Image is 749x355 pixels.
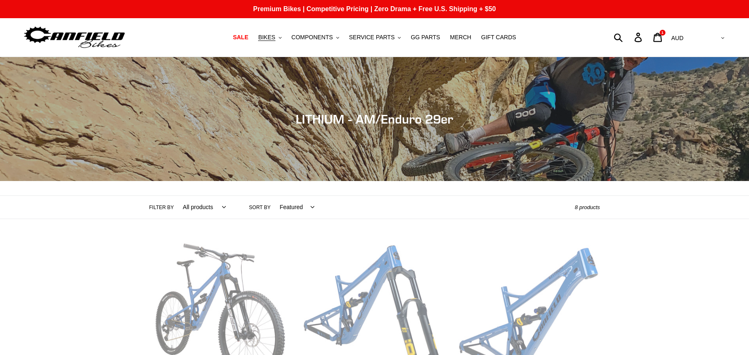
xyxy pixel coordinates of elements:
button: BIKES [254,32,285,43]
label: Sort by [249,204,270,211]
button: COMPONENTS [287,32,343,43]
a: GIFT CARDS [477,32,520,43]
a: 1 [648,29,668,46]
span: SERVICE PARTS [349,34,395,41]
span: LITHIUM - AM/Enduro 29er [296,112,453,126]
a: MERCH [446,32,475,43]
label: Filter by [149,204,174,211]
img: Canfield Bikes [23,24,126,50]
input: Search [618,28,639,46]
a: SALE [229,32,252,43]
span: GIFT CARDS [481,34,516,41]
button: SERVICE PARTS [345,32,405,43]
a: GG PARTS [407,32,444,43]
span: GG PARTS [411,34,440,41]
span: SALE [233,34,248,41]
span: 1 [661,31,663,35]
span: COMPONENTS [292,34,333,41]
span: BIKES [258,34,275,41]
span: MERCH [450,34,471,41]
span: 8 products [575,204,600,210]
